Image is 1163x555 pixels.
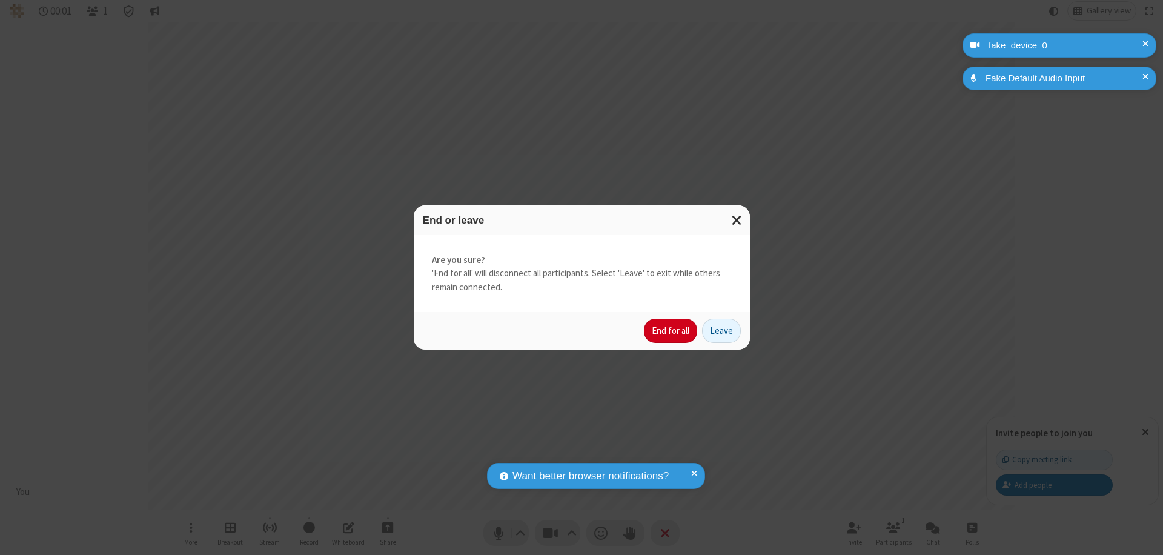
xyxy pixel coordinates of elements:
[644,319,697,343] button: End for all
[423,214,741,226] h3: End or leave
[414,235,750,313] div: 'End for all' will disconnect all participants. Select 'Leave' to exit while others remain connec...
[981,71,1147,85] div: Fake Default Audio Input
[512,468,669,484] span: Want better browser notifications?
[432,253,732,267] strong: Are you sure?
[984,39,1147,53] div: fake_device_0
[724,205,750,235] button: Close modal
[702,319,741,343] button: Leave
